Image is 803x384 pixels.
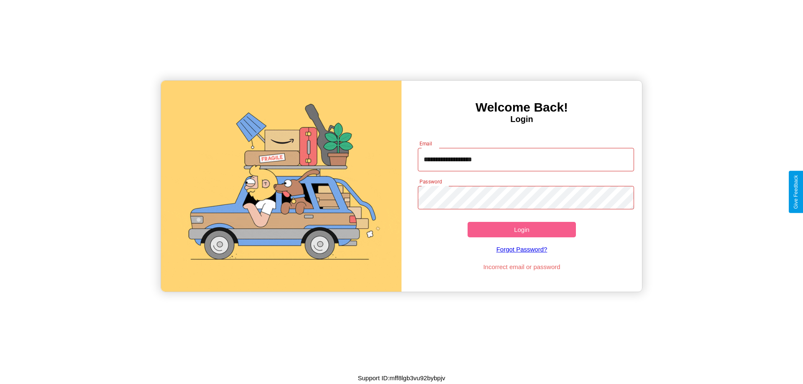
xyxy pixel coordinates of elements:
[161,81,401,292] img: gif
[401,114,642,124] h4: Login
[414,261,630,272] p: Incorrect email or password
[419,140,432,147] label: Email
[419,178,442,185] label: Password
[468,222,576,237] button: Login
[793,175,799,209] div: Give Feedback
[358,372,445,384] p: Support ID: mff8lgb3vu92bybpjv
[401,100,642,114] h3: Welcome Back!
[414,237,630,261] a: Forgot Password?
